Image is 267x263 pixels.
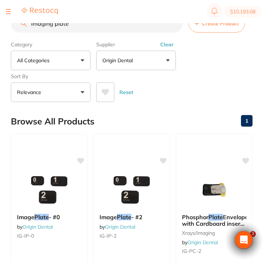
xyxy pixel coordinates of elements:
[250,231,256,237] span: 2
[22,7,58,15] img: Restocq Logo
[34,213,49,221] em: Plate
[158,41,176,48] button: Clear
[191,172,238,208] img: Phosphor Plate Envelope with Cardboard inserts - #2 (100pcs/box)
[26,172,73,208] img: Image Plate - #0
[11,14,183,33] input: Search Products
[99,233,116,239] span: IG-IP-2
[99,214,164,220] b: Image Plate - #2
[182,239,218,246] span: by
[17,224,53,230] span: by
[17,233,34,239] span: IG-IP-0
[11,116,94,127] h2: Browse All Products
[96,51,176,70] button: Origin Dental
[96,41,176,48] label: Supplier
[17,213,34,221] span: Image
[11,73,90,80] label: Sort By
[235,231,253,249] div: Open Intercom Messenger
[182,230,246,236] small: xrays/imaging
[11,51,90,70] button: All Categories
[22,224,53,230] a: Origin Dental
[11,41,90,48] label: Category
[208,213,223,221] em: Plate
[17,57,52,64] p: All Categories
[241,114,253,128] a: 1
[224,6,261,17] button: $10,193.68
[182,214,246,227] b: Phosphor Plate Envelope with Cardboard inserts - #2 (100pcs/box)
[99,224,135,230] span: by
[117,82,135,102] button: Reset
[49,213,60,221] span: - #0
[131,213,143,221] span: - #2
[11,82,90,102] button: Relevance
[105,224,135,230] a: Origin Dental
[202,21,239,26] span: Create Product
[188,14,245,33] button: Create Product
[182,213,208,221] span: Phosphor
[99,213,117,221] span: Image
[108,172,155,208] img: Image Plate - #2
[22,7,58,16] a: Restocq Logo
[117,213,131,221] em: Plate
[187,239,218,246] a: Origin Dental
[17,214,81,220] b: Image Plate - #0
[17,89,44,96] p: Relevance
[182,213,248,234] span: Envelope with Cardboard inserts - #2 (100pcs/box)
[182,248,201,254] span: IG-PC-2
[102,57,136,64] p: Origin Dental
